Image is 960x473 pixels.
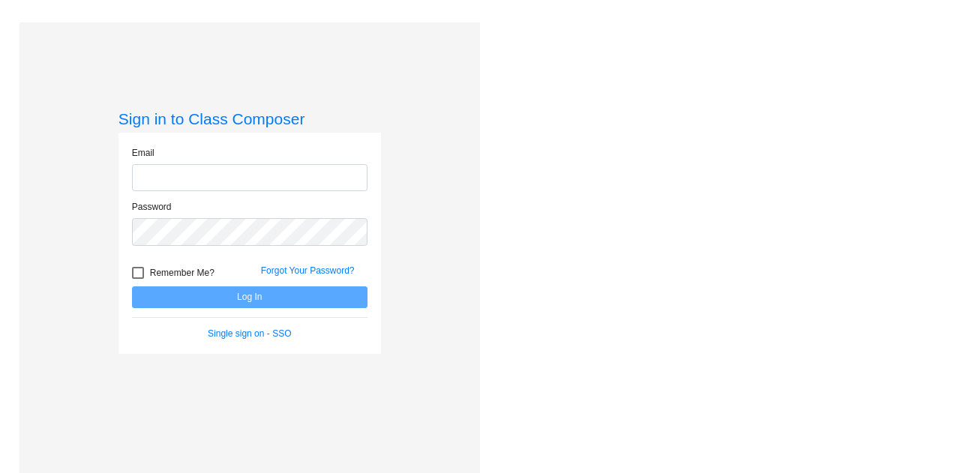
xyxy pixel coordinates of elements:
a: Single sign on - SSO [208,328,291,339]
button: Log In [132,286,367,308]
label: Email [132,146,154,160]
a: Forgot Your Password? [261,265,355,276]
span: Remember Me? [150,264,214,282]
label: Password [132,200,172,214]
h3: Sign in to Class Composer [118,109,381,128]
